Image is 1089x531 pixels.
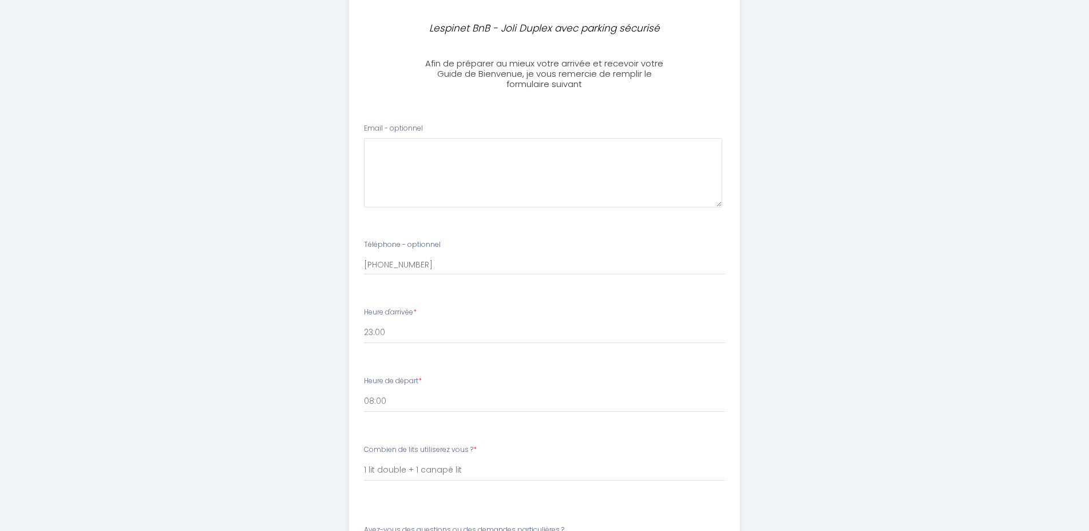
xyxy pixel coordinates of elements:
[364,307,417,318] label: Heure d'arrivée
[364,239,441,250] label: Téléphone - optionnel
[364,445,477,455] label: Combien de lits utiliserez vous ?
[364,376,422,387] label: Heure de départ
[364,123,423,134] label: Email - optionnel
[422,21,667,36] p: Lespinet BnB - Joli Duplex avec parking sécurisé
[417,58,672,89] h3: Afin de préparer au mieux votre arrivée et recevoir votre Guide de Bienvenue, je vous remercie de...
